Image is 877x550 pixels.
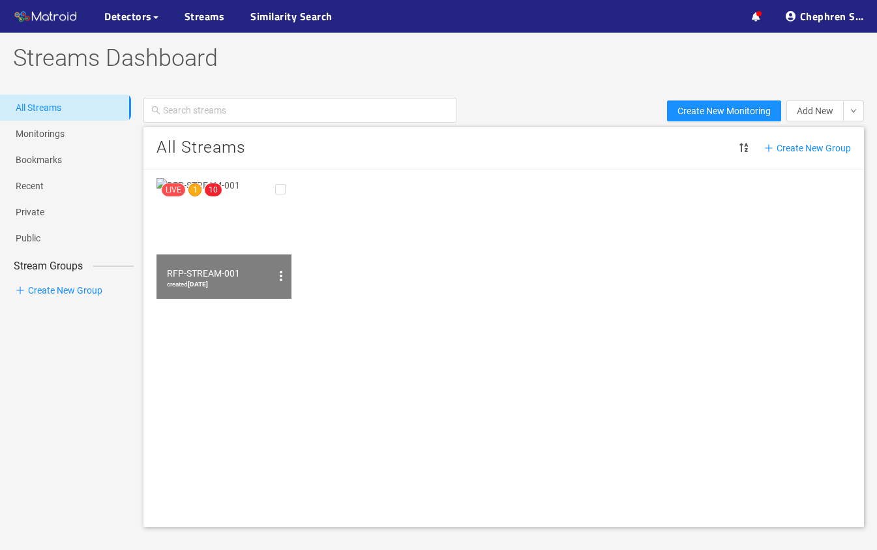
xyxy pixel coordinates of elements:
[800,8,863,24] span: Chephren S.
[156,138,246,157] span: All Streams
[843,100,864,121] button: down
[209,185,218,194] span: 10
[16,181,44,191] a: Recent
[764,141,851,155] span: Create New Group
[185,8,225,24] a: Streams
[16,102,61,113] a: All Streams
[250,8,333,24] a: Similarity Search
[16,286,25,295] span: plus
[104,8,152,24] span: Detectors
[271,266,291,286] button: options
[167,281,208,288] span: created
[850,108,857,115] span: down
[677,104,771,118] span: Create New Monitoring
[13,7,78,27] img: Matroid logo
[16,233,40,243] a: Public
[188,281,208,288] b: [DATE]
[163,101,449,119] input: Search streams
[764,144,773,153] span: plus
[16,155,62,165] a: Bookmarks
[667,100,781,121] button: Create New Monitoring
[151,106,160,115] span: search
[3,258,93,274] span: Stream Groups
[16,207,44,217] a: Private
[797,104,833,118] span: Add New
[165,185,181,194] span: LIVE
[16,129,65,139] a: Monitorings
[786,100,844,121] button: Add New
[167,266,271,281] div: RFP-STREAM-001
[156,178,291,299] img: RFP-STREAM-001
